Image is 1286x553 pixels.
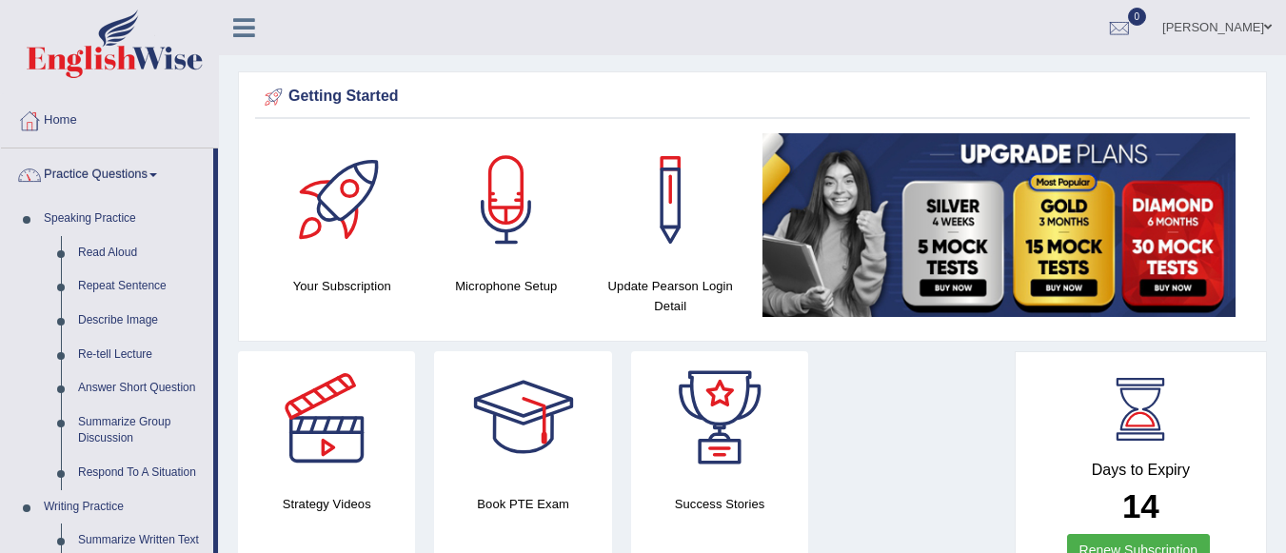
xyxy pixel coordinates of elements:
[69,269,213,304] a: Repeat Sentence
[69,371,213,405] a: Answer Short Question
[69,405,213,456] a: Summarize Group Discussion
[269,276,415,296] h4: Your Subscription
[69,236,213,270] a: Read Aloud
[260,83,1245,111] div: Getting Started
[1,148,213,196] a: Practice Questions
[1037,462,1245,479] h4: Days to Expiry
[35,490,213,524] a: Writing Practice
[69,338,213,372] a: Re-tell Lecture
[434,276,580,296] h4: Microphone Setup
[35,202,213,236] a: Speaking Practice
[238,494,415,514] h4: Strategy Videos
[1128,8,1147,26] span: 0
[631,494,808,514] h4: Success Stories
[69,304,213,338] a: Describe Image
[1122,487,1159,524] b: 14
[69,456,213,490] a: Respond To A Situation
[1,94,218,142] a: Home
[434,494,611,514] h4: Book PTE Exam
[762,133,1237,317] img: small5.jpg
[598,276,743,316] h4: Update Pearson Login Detail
